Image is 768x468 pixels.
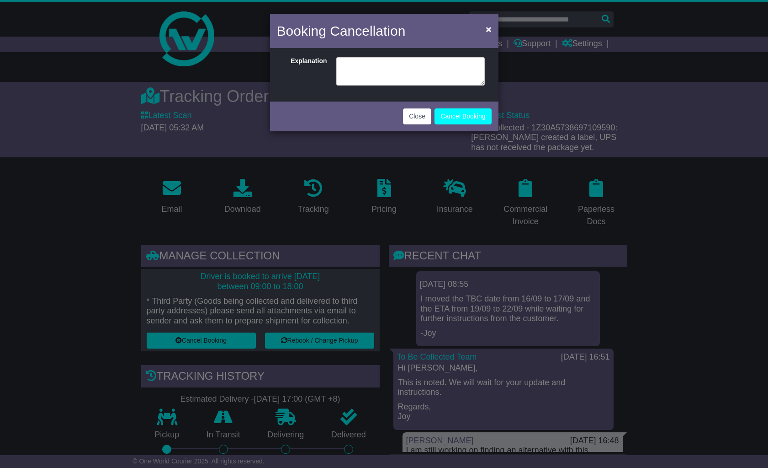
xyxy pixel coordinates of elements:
[403,108,431,124] button: Close
[279,57,332,83] label: Explanation
[277,21,406,41] h4: Booking Cancellation
[434,108,491,124] button: Cancel Booking
[486,24,491,34] span: ×
[481,20,496,38] button: Close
